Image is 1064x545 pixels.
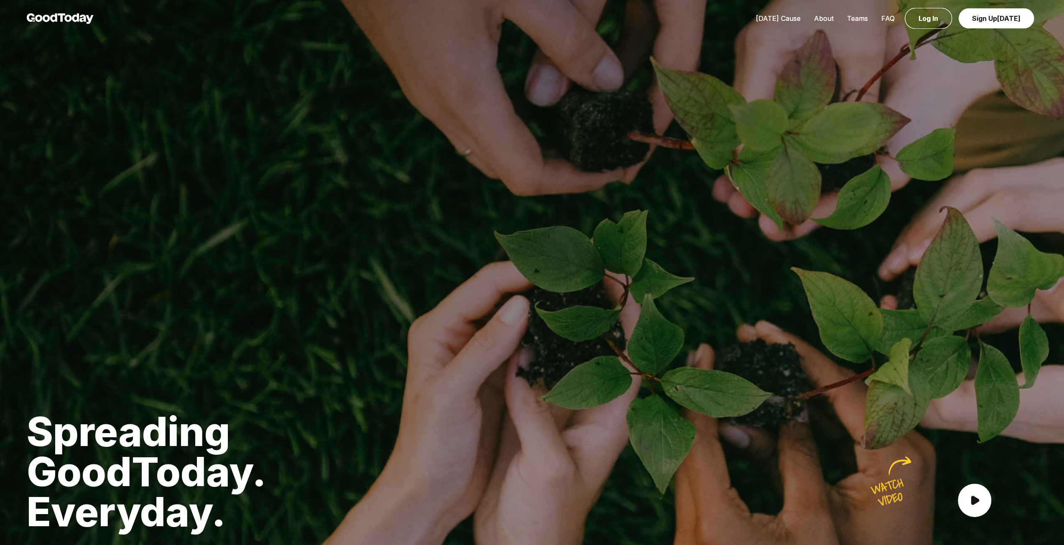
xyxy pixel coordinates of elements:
[749,14,807,23] a: [DATE] Cause
[840,14,875,23] a: Teams
[905,8,952,29] a: Log In
[959,8,1034,28] a: Sign Up[DATE]
[807,14,840,23] a: About
[27,13,94,24] img: GoodToday
[858,456,919,512] img: Watch here
[27,411,348,532] h1: Spreading GoodToday. Everyday.
[875,14,901,23] a: FAQ
[997,14,1021,23] span: [DATE]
